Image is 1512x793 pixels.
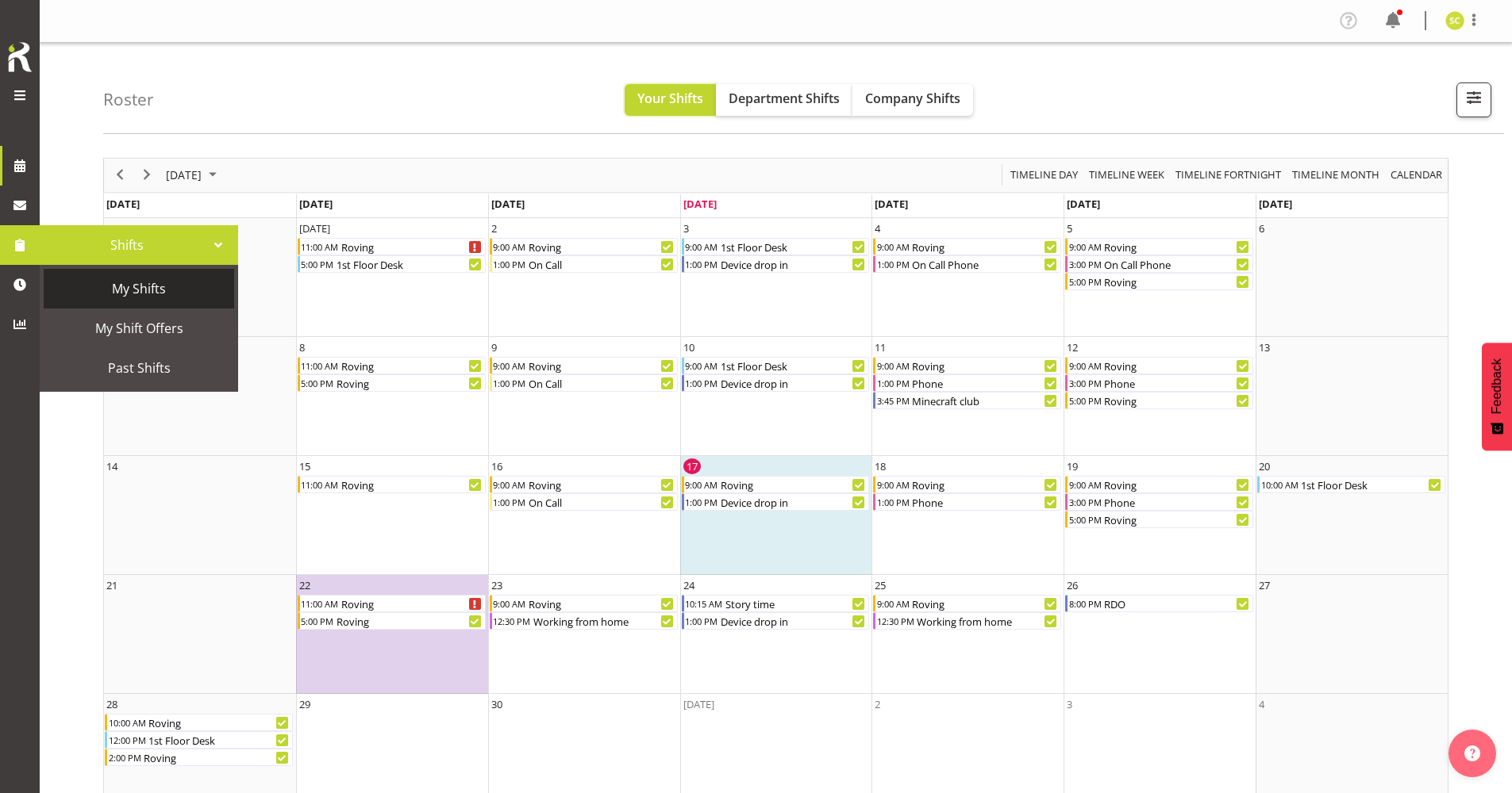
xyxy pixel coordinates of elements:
div: Roving Begin From Thursday, September 25, 2025 at 9:00:00 AM GMT+12:00 Ends At Thursday, Septembe... [873,595,1061,612]
div: Roving [340,358,485,374]
div: 26 [1067,577,1078,593]
div: 11:00 AM [300,477,340,492]
div: Minecraft club [910,393,1060,408]
span: Timeline Month [1291,165,1381,185]
div: 19 [1067,458,1078,474]
div: 1st Floor Desk Begin From Wednesday, September 3, 2025 at 9:00:00 AM GMT+12:00 Ends At Wednesday,... [682,238,870,255]
div: 5 [1067,220,1072,236]
div: Roving [1102,511,1252,527]
div: 21 [106,577,117,593]
div: Roving Begin From Monday, September 22, 2025 at 11:00:00 AM GMT+12:00 Ends At Monday, September 2... [298,595,486,612]
div: 9:00 AM [684,358,719,374]
span: Timeline Day [1009,165,1079,185]
div: Roving Begin From Thursday, September 11, 2025 at 9:00:00 AM GMT+12:00 Ends At Thursday, Septembe... [873,357,1061,374]
div: 10:15 AM [684,596,724,611]
div: Roving [335,613,485,629]
div: 1:00 PM [684,375,719,391]
div: 8:00 PM [1068,596,1102,611]
div: Roving Begin From Tuesday, September 16, 2025 at 9:00:00 AM GMT+12:00 Ends At Tuesday, September ... [490,476,678,493]
div: On Call Phone [910,256,1060,272]
h4: Roster [103,90,154,109]
div: 1:00 PM [684,494,719,510]
div: next period [133,159,160,192]
div: Roving [527,358,677,374]
div: 1st Floor Desk [719,239,869,255]
button: Filter Shifts [1456,82,1491,117]
div: Roving Begin From Thursday, September 4, 2025 at 9:00:00 AM GMT+12:00 Ends At Thursday, September... [873,238,1061,255]
div: Roving Begin From Monday, September 22, 2025 at 5:00:00 PM GMT+12:00 Ends At Monday, September 22... [298,612,486,630]
div: On Call [527,375,677,391]
div: 1st Floor Desk Begin From Sunday, September 28, 2025 at 12:00:00 PM GMT+13:00 Ends At Sunday, Sep... [105,731,293,749]
div: 6 [1259,220,1264,236]
div: 11:00 AM [300,358,340,374]
div: Working from home [532,613,677,629]
div: Roving Begin From Thursday, September 18, 2025 at 9:00:00 AM GMT+12:00 Ends At Thursday, Septembe... [873,476,1061,493]
span: Past Shifts [52,356,226,380]
div: 9 [491,339,497,355]
div: Working from home Begin From Tuesday, September 23, 2025 at 12:30:00 PM GMT+12:00 Ends At Tuesday... [490,612,678,630]
div: 9:00 AM [1068,358,1102,374]
div: 23 [491,577,502,593]
div: 1st Floor Desk [147,732,292,748]
div: 4 [875,220,880,236]
div: Roving Begin From Monday, September 1, 2025 at 11:00:00 AM GMT+12:00 Ends At Monday, September 1,... [298,238,486,255]
td: Friday, September 5, 2025 [1064,218,1256,337]
td: Thursday, September 4, 2025 [871,218,1064,337]
div: 12 [1067,339,1078,355]
div: Roving Begin From Tuesday, September 23, 2025 at 9:00:00 AM GMT+12:00 Ends At Tuesday, September ... [490,595,678,612]
td: Sunday, September 21, 2025 [104,575,296,694]
span: Shifts [48,233,206,257]
img: help-xxl-2.png [1464,745,1480,761]
div: Roving [527,239,677,255]
span: Feedback [1490,358,1504,414]
td: Tuesday, September 2, 2025 [488,218,680,337]
div: 2 [491,220,497,236]
span: [DATE] [1259,197,1292,211]
div: 5:00 PM [300,375,335,391]
button: Timeline Day [1008,165,1081,185]
div: 1:00 PM [492,256,527,272]
td: Monday, September 22, 2025 [296,575,488,694]
a: My Shift Offers [44,308,234,348]
div: Roving Begin From Sunday, September 28, 2025 at 10:00:00 AM GMT+13:00 Ends At Sunday, September 2... [105,714,293,731]
div: 9:00 AM [875,358,910,374]
div: Roving [527,477,677,492]
div: 11:00 AM [300,596,340,611]
span: [DATE] [683,197,717,211]
div: 9:00 AM [684,477,719,492]
div: 1st Floor Desk Begin From Saturday, September 20, 2025 at 10:00:00 AM GMT+12:00 Ends At Saturday,... [1257,476,1445,493]
div: Roving [142,749,292,765]
div: 11 [875,339,886,355]
div: Roving [1102,274,1252,289]
div: Roving [910,358,1060,374]
td: Thursday, September 25, 2025 [871,575,1064,694]
div: 13 [1259,339,1270,355]
div: 9:00 AM [875,239,910,255]
div: Roving Begin From Sunday, September 28, 2025 at 2:00:00 PM GMT+13:00 Ends At Sunday, September 28... [105,749,293,766]
span: Department Shifts [729,90,840,107]
div: [DATE] [299,220,330,236]
td: Saturday, September 6, 2025 [1256,218,1448,337]
div: Phone [910,375,1060,391]
div: On Call [527,256,677,272]
div: 22 [299,577,310,593]
div: Roving Begin From Tuesday, September 2, 2025 at 9:00:00 AM GMT+12:00 Ends At Tuesday, September 2... [490,238,678,255]
div: 30 [491,696,502,712]
div: 1:00 PM [492,375,527,391]
td: Tuesday, September 9, 2025 [488,337,680,456]
div: On Call Begin From Tuesday, September 2, 2025 at 1:00:00 PM GMT+12:00 Ends At Tuesday, September ... [490,255,678,273]
div: Roving Begin From Wednesday, September 17, 2025 at 9:00:00 AM GMT+12:00 Ends At Wednesday, Septem... [682,476,870,493]
div: Roving [1102,358,1252,374]
div: 10:00 AM [1260,477,1299,492]
button: Month [1388,165,1445,185]
div: Phone Begin From Friday, September 19, 2025 at 3:00:00 PM GMT+12:00 Ends At Friday, September 19,... [1065,493,1253,511]
button: Next [137,165,158,185]
span: [DATE] [1067,197,1100,211]
div: 3 [1067,696,1072,712]
div: On Call [527,494,677,510]
div: Roving [340,239,485,255]
div: 9:00 AM [875,477,910,492]
div: Roving Begin From Monday, September 8, 2025 at 5:00:00 PM GMT+12:00 Ends At Monday, September 8, ... [298,374,486,392]
div: Roving [910,477,1060,492]
div: 12:30 PM [875,613,915,629]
